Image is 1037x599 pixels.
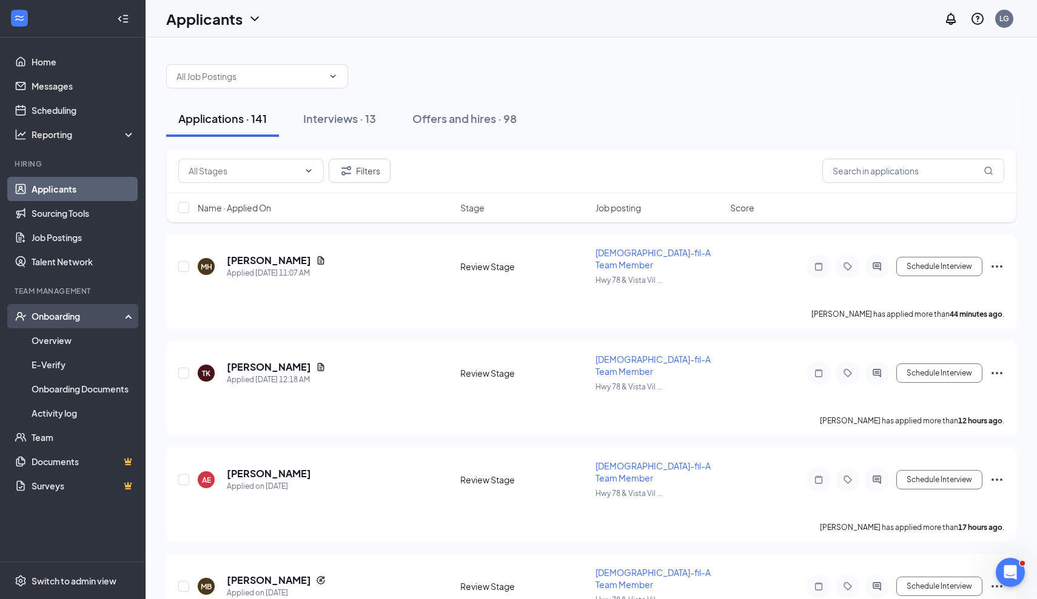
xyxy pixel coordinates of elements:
[811,309,1004,319] p: [PERSON_NAME] has applied more than .
[201,581,212,592] div: MB
[15,286,133,296] div: Team Management
[32,250,135,274] a: Talent Network
[32,328,135,352] a: Overview
[32,310,125,322] div: Onboarding
[990,259,1004,274] svg: Ellipses
[811,581,826,591] svg: Note
[329,159,391,183] button: Filter Filters
[328,71,338,81] svg: ChevronDown
[896,257,982,276] button: Schedule Interview
[15,159,133,169] div: Hiring
[870,581,884,591] svg: ActiveChat
[32,225,135,250] a: Job Postings
[841,581,855,591] svg: Tag
[176,70,323,83] input: All Job Postings
[596,202,641,214] span: Job posting
[32,474,135,498] a: SurveysCrown
[460,202,485,214] span: Stage
[896,577,982,596] button: Schedule Interview
[870,368,884,378] svg: ActiveChat
[811,475,826,485] svg: Note
[117,13,129,25] svg: Collapse
[198,202,271,214] span: Name · Applied On
[460,580,588,592] div: Review Stage
[870,475,884,485] svg: ActiveChat
[460,260,588,273] div: Review Stage
[32,201,135,225] a: Sourcing Tools
[316,362,326,372] svg: Document
[32,50,135,74] a: Home
[227,374,326,386] div: Applied [DATE] 12:18 AM
[841,475,855,485] svg: Tag
[990,472,1004,487] svg: Ellipses
[596,354,711,377] span: [DEMOGRAPHIC_DATA]-fil-A Team Member
[820,415,1004,426] p: [PERSON_NAME] has applied more than .
[227,360,311,374] h5: [PERSON_NAME]
[596,489,662,498] span: Hwy 78 & Vista Vil ...
[303,111,376,126] div: Interviews · 13
[958,523,1002,532] b: 17 hours ago
[32,98,135,122] a: Scheduling
[227,267,326,279] div: Applied [DATE] 11:07 AM
[944,12,958,26] svg: Notifications
[227,587,326,599] div: Applied on [DATE]
[822,159,1004,183] input: Search in applications
[870,262,884,271] svg: ActiveChat
[201,262,212,272] div: MH
[316,256,326,265] svg: Document
[412,111,517,126] div: Offers and hires · 98
[227,467,311,480] h5: [PERSON_NAME]
[460,474,588,486] div: Review Stage
[32,377,135,401] a: Onboarding Documents
[304,166,314,176] svg: ChevronDown
[896,363,982,383] button: Schedule Interview
[596,382,662,391] span: Hwy 78 & Vista Vil ...
[596,460,711,483] span: [DEMOGRAPHIC_DATA]-fil-A Team Member
[730,202,754,214] span: Score
[166,8,243,29] h1: Applicants
[227,254,311,267] h5: [PERSON_NAME]
[32,575,116,587] div: Switch to admin view
[990,366,1004,380] svg: Ellipses
[202,475,211,485] div: AE
[15,128,27,141] svg: Analysis
[984,166,993,176] svg: MagnifyingGlass
[596,247,711,270] span: [DEMOGRAPHIC_DATA]-fil-A Team Member
[32,449,135,474] a: DocumentsCrown
[970,12,985,26] svg: QuestionInfo
[841,368,855,378] svg: Tag
[247,12,262,26] svg: ChevronDown
[958,416,1002,425] b: 12 hours ago
[227,574,311,587] h5: [PERSON_NAME]
[996,558,1025,587] iframe: Intercom live chat
[178,111,267,126] div: Applications · 141
[596,567,711,590] span: [DEMOGRAPHIC_DATA]-fil-A Team Member
[950,309,1002,319] b: 44 minutes ago
[316,575,326,585] svg: Reapply
[32,74,135,98] a: Messages
[15,575,27,587] svg: Settings
[202,368,210,379] div: TK
[189,164,299,177] input: All Stages
[32,177,135,201] a: Applicants
[841,262,855,271] svg: Tag
[811,368,826,378] svg: Note
[32,352,135,377] a: E-Verify
[15,310,27,322] svg: UserCheck
[460,367,588,379] div: Review Stage
[339,164,354,178] svg: Filter
[227,480,311,492] div: Applied on [DATE]
[32,425,135,449] a: Team
[13,12,25,24] svg: WorkstreamLogo
[811,262,826,271] svg: Note
[32,128,136,141] div: Reporting
[596,276,662,285] span: Hwy 78 & Vista Vil ...
[990,579,1004,594] svg: Ellipses
[820,522,1004,532] p: [PERSON_NAME] has applied more than .
[896,470,982,489] button: Schedule Interview
[999,13,1009,24] div: LG
[32,401,135,425] a: Activity log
